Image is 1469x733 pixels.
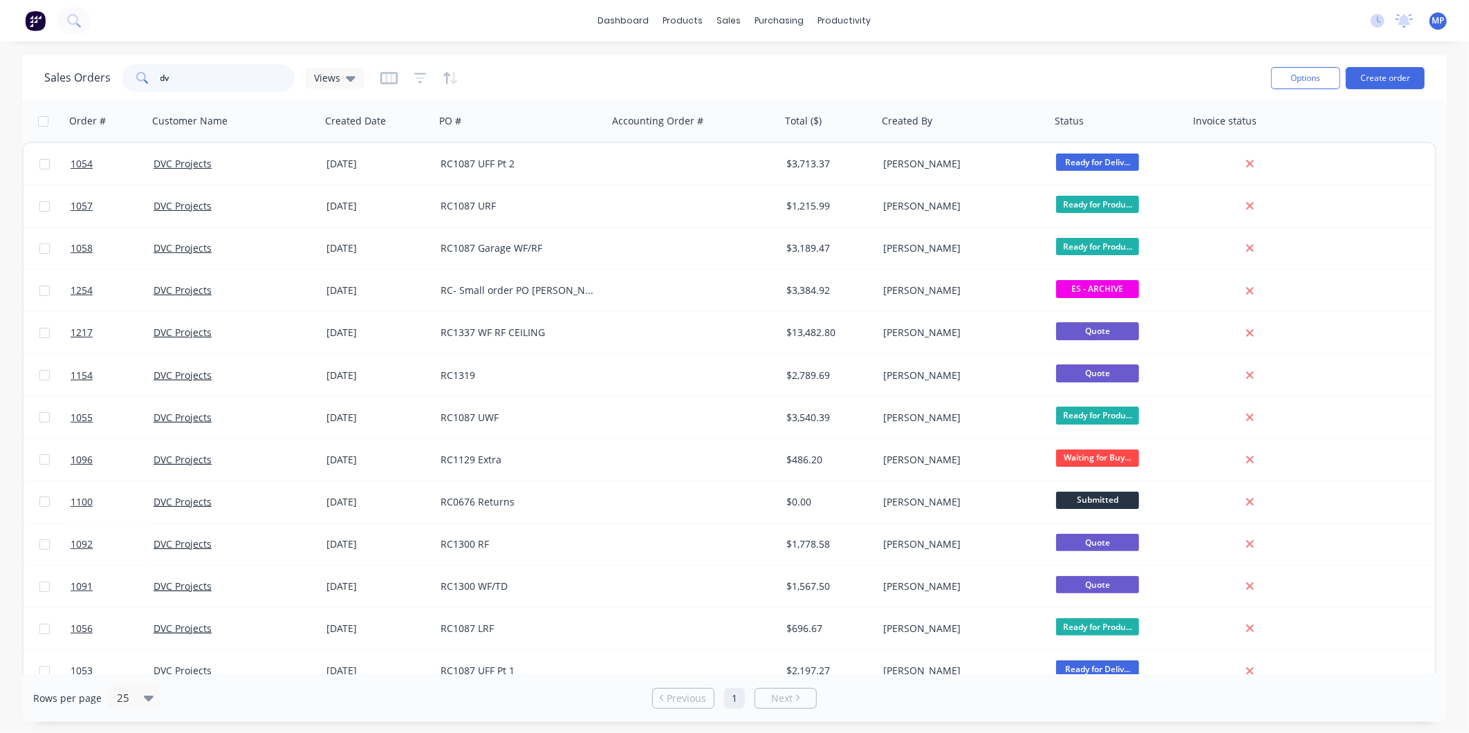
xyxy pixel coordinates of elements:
a: dashboard [591,10,656,31]
div: [PERSON_NAME] [883,664,1037,678]
a: Next page [755,692,816,705]
span: Ready for Produ... [1056,238,1139,255]
a: DVC Projects [154,453,212,466]
span: Next [771,692,793,705]
div: RC1337 WF RF CEILING [441,326,594,340]
div: [PERSON_NAME] [883,157,1037,171]
div: $2,197.27 [786,664,868,678]
div: RC1087 UFF Pt 2 [441,157,594,171]
div: RC1300 RF [441,537,594,551]
a: 1054 [71,143,154,185]
input: Search... [160,64,295,92]
ul: Pagination [647,688,822,709]
span: Submitted [1056,492,1139,509]
div: [DATE] [326,326,429,340]
span: 1096 [71,453,93,467]
span: Rows per page [33,692,102,705]
span: 1154 [71,369,93,382]
span: MP [1432,15,1445,27]
div: [DATE] [326,622,429,635]
div: [PERSON_NAME] [883,199,1037,213]
div: [PERSON_NAME] [883,495,1037,509]
div: $1,567.50 [786,579,868,593]
span: 1217 [71,326,93,340]
span: Ready for Produ... [1056,618,1139,635]
div: Created By [882,114,932,128]
div: RC1087 Garage WF/RF [441,241,594,255]
div: purchasing [748,10,811,31]
a: DVC Projects [154,326,212,339]
div: [PERSON_NAME] [883,369,1037,382]
div: RC1087 UFF Pt 1 [441,664,594,678]
span: Ready for Deliv... [1056,154,1139,171]
a: 1056 [71,608,154,649]
div: [DATE] [326,199,429,213]
span: Quote [1056,364,1139,382]
span: 1254 [71,284,93,297]
a: Previous page [653,692,714,705]
div: [PERSON_NAME] [883,537,1037,551]
div: RC1087 URF [441,199,594,213]
span: 1055 [71,411,93,425]
span: Views [314,71,340,85]
div: RC- Small order PO [PERSON_NAME] [441,284,594,297]
div: [DATE] [326,664,429,678]
div: [PERSON_NAME] [883,622,1037,635]
a: DVC Projects [154,579,212,593]
div: $3,713.37 [786,157,868,171]
div: [DATE] [326,453,429,467]
a: 1053 [71,650,154,692]
div: Order # [69,114,106,128]
a: 1057 [71,185,154,227]
div: Total ($) [785,114,822,128]
div: [DATE] [326,537,429,551]
div: $3,189.47 [786,241,868,255]
div: $0.00 [786,495,868,509]
div: $696.67 [786,622,868,635]
span: Quote [1056,534,1139,551]
div: $3,540.39 [786,411,868,425]
a: 1254 [71,270,154,311]
div: RC0676 Returns [441,495,594,509]
div: Customer Name [152,114,228,128]
a: 1100 [71,481,154,523]
span: Ready for Deliv... [1056,660,1139,678]
a: DVC Projects [154,199,212,212]
a: 1092 [71,523,154,565]
div: [PERSON_NAME] [883,284,1037,297]
span: ES - ARCHIVE [1056,280,1139,297]
a: 1096 [71,439,154,481]
a: DVC Projects [154,241,212,254]
a: Page 1 is your current page [724,688,745,709]
div: [DATE] [326,369,429,382]
span: 1100 [71,495,93,509]
span: 1057 [71,199,93,213]
div: [PERSON_NAME] [883,326,1037,340]
a: DVC Projects [154,537,212,550]
div: $2,789.69 [786,369,868,382]
div: Status [1055,114,1084,128]
button: Create order [1346,67,1425,89]
div: [DATE] [326,495,429,509]
div: [PERSON_NAME] [883,579,1037,593]
a: DVC Projects [154,284,212,297]
div: PO # [439,114,461,128]
div: $486.20 [786,453,868,467]
a: DVC Projects [154,411,212,424]
div: [DATE] [326,284,429,297]
div: sales [710,10,748,31]
span: Previous [667,692,707,705]
span: 1056 [71,622,93,635]
span: 1053 [71,664,93,678]
img: Factory [25,10,46,31]
div: RC1129 Extra [441,453,594,467]
h1: Sales Orders [44,71,111,84]
span: Waiting for Buy... [1056,449,1139,467]
a: DVC Projects [154,369,212,382]
span: 1054 [71,157,93,171]
div: [PERSON_NAME] [883,453,1037,467]
div: $3,384.92 [786,284,868,297]
div: [DATE] [326,411,429,425]
span: 1058 [71,241,93,255]
span: Ready for Produ... [1056,407,1139,424]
